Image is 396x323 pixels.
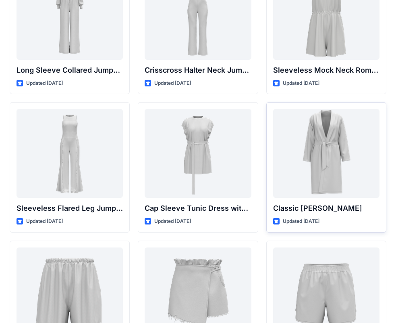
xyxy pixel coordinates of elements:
p: Updated [DATE] [154,217,191,226]
p: Updated [DATE] [26,79,63,88]
p: Sleeveless Mock Neck Romper with Drawstring Waist [273,65,379,76]
a: Classic Terry Robe [273,109,379,198]
p: Long Sleeve Collared Jumpsuit with Belt [17,65,123,76]
a: Cap Sleeve Tunic Dress with Belt [145,109,251,198]
p: Updated [DATE] [283,217,319,226]
p: Classic [PERSON_NAME] [273,203,379,214]
p: Sleeveless Flared Leg Jumpsuit [17,203,123,214]
p: Crisscross Halter Neck Jumpsuit [145,65,251,76]
p: Cap Sleeve Tunic Dress with Belt [145,203,251,214]
p: Updated [DATE] [283,79,319,88]
a: Sleeveless Flared Leg Jumpsuit [17,109,123,198]
p: Updated [DATE] [26,217,63,226]
p: Updated [DATE] [154,79,191,88]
